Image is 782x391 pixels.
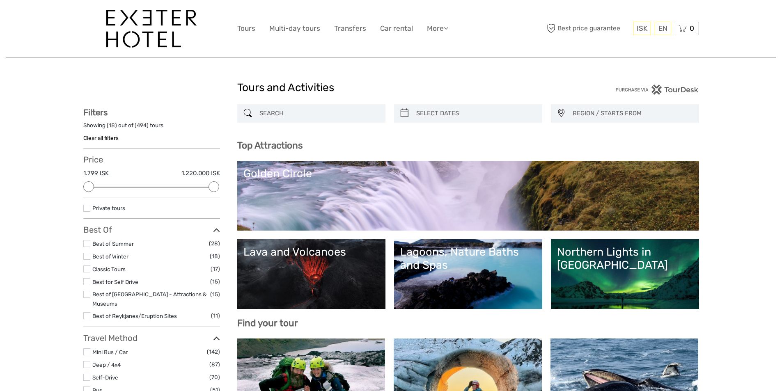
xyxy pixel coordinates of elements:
div: Lagoons, Nature Baths and Spas [400,245,536,272]
span: (15) [210,277,220,286]
div: Golden Circle [243,167,693,180]
input: SEARCH [256,106,381,121]
h3: Best Of [83,225,220,235]
a: Classic Tours [92,266,126,272]
label: 18 [109,121,115,129]
b: Top Attractions [237,140,303,151]
h3: Travel Method [83,333,220,343]
a: Northern Lights in [GEOGRAPHIC_DATA] [557,245,693,303]
span: (11) [211,311,220,320]
div: Northern Lights in [GEOGRAPHIC_DATA] [557,245,693,272]
span: (142) [207,347,220,357]
h3: Price [83,155,220,165]
a: Tours [237,23,255,34]
h1: Tours and Activities [237,81,545,94]
a: Self-Drive [92,374,118,381]
a: Transfers [334,23,366,34]
a: Clear all filters [83,135,119,141]
div: Showing ( ) out of ( ) tours [83,121,220,134]
label: 1.220.000 ISK [181,169,220,178]
span: Best price guarantee [545,22,631,35]
label: 1.799 ISK [83,169,109,178]
span: (18) [210,252,220,261]
a: Best of [GEOGRAPHIC_DATA] - Attractions & Museums [92,291,206,307]
a: Best for Self Drive [92,279,138,285]
b: Find your tour [237,318,298,329]
a: Best of Winter [92,253,128,260]
div: Lava and Volcanoes [243,245,379,258]
span: (28) [209,239,220,248]
span: ISK [637,24,647,32]
label: 494 [137,121,147,129]
a: Mini Bus / Car [92,349,128,355]
a: Golden Circle [243,167,693,224]
a: Private tours [92,205,125,211]
div: EN [655,22,671,35]
a: Car rental [380,23,413,34]
strong: Filters [83,107,108,117]
span: (17) [211,264,220,274]
span: (70) [209,373,220,382]
a: Jeep / 4x4 [92,361,121,368]
a: Multi-day tours [269,23,320,34]
a: Lava and Volcanoes [243,245,379,303]
button: REGION / STARTS FROM [569,107,695,120]
a: Best of Summer [92,240,134,247]
img: PurchaseViaTourDesk.png [615,85,699,95]
img: 1336-96d47ae6-54fc-4907-bf00-0fbf285a6419_logo_big.jpg [106,10,197,48]
span: (15) [210,290,220,299]
a: Best of Reykjanes/Eruption Sites [92,313,177,319]
input: SELECT DATES [413,106,538,121]
a: Lagoons, Nature Baths and Spas [400,245,536,303]
a: More [427,23,448,34]
span: (87) [209,360,220,369]
span: 0 [688,24,695,32]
